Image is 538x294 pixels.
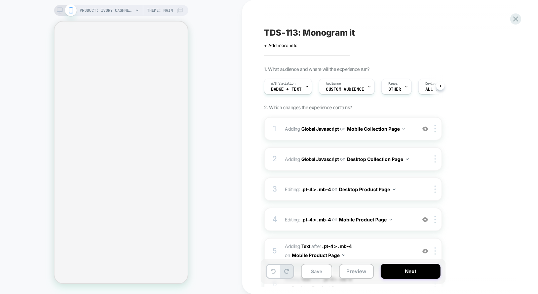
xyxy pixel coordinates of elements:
[264,28,355,38] span: TDS-113: Monogram it
[285,215,413,224] span: Editing :
[339,184,395,194] button: Desktop Product Page
[292,250,345,260] button: Mobile Product Page
[332,215,337,223] span: on
[342,254,345,256] img: down arrow
[301,186,331,192] span: .pt-4 > .mb-4
[434,155,436,163] img: close
[434,216,436,223] img: close
[264,43,298,48] span: + Add more info
[393,188,395,190] img: down arrow
[285,243,310,249] span: Adding
[422,248,428,254] img: crossed eye
[425,87,453,92] span: ALL DEVICES
[434,185,436,193] img: close
[271,87,302,92] span: Badge + text
[271,152,278,166] div: 2
[285,184,413,194] span: Editing :
[347,154,409,164] button: Desktop Collection Page
[301,216,331,222] span: .pt-4 > .mb-4
[406,158,409,160] img: down arrow
[389,219,392,220] img: down arrow
[271,81,296,86] span: A/B Variation
[381,264,440,279] button: Next
[425,81,438,86] span: Devices
[301,126,339,131] b: Global Javascript
[147,5,173,16] span: Theme: MAIN
[402,128,405,130] img: down arrow
[285,154,413,164] span: Adding
[271,122,278,135] div: 1
[422,126,428,132] img: crossed eye
[311,243,321,249] span: AFTER
[339,215,392,224] button: Mobile Product Page
[326,81,341,86] span: Audience
[434,247,436,255] img: close
[422,217,428,222] img: crossed eye
[301,156,339,162] b: Global Javascript
[80,5,133,16] span: PRODUCT: Ivory Cashmere [PERSON_NAME]
[434,125,436,132] img: close
[332,185,337,193] span: on
[271,244,278,258] div: 5
[339,264,374,279] button: Preview
[301,264,332,279] button: Save
[301,243,310,249] b: Text
[264,104,352,110] span: 2. Which changes the experience contains?
[340,155,345,163] span: on
[285,124,413,134] span: Adding
[322,243,352,249] span: .pt-4 > .mb-4
[388,81,398,86] span: Pages
[271,213,278,226] div: 4
[271,182,278,196] div: 3
[388,87,401,92] span: OTHER
[347,124,405,134] button: Mobile Collection Page
[264,66,369,72] span: 1. What audience and where will the experience run?
[340,124,345,133] span: on
[326,87,364,92] span: Custom Audience
[285,251,290,259] span: on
